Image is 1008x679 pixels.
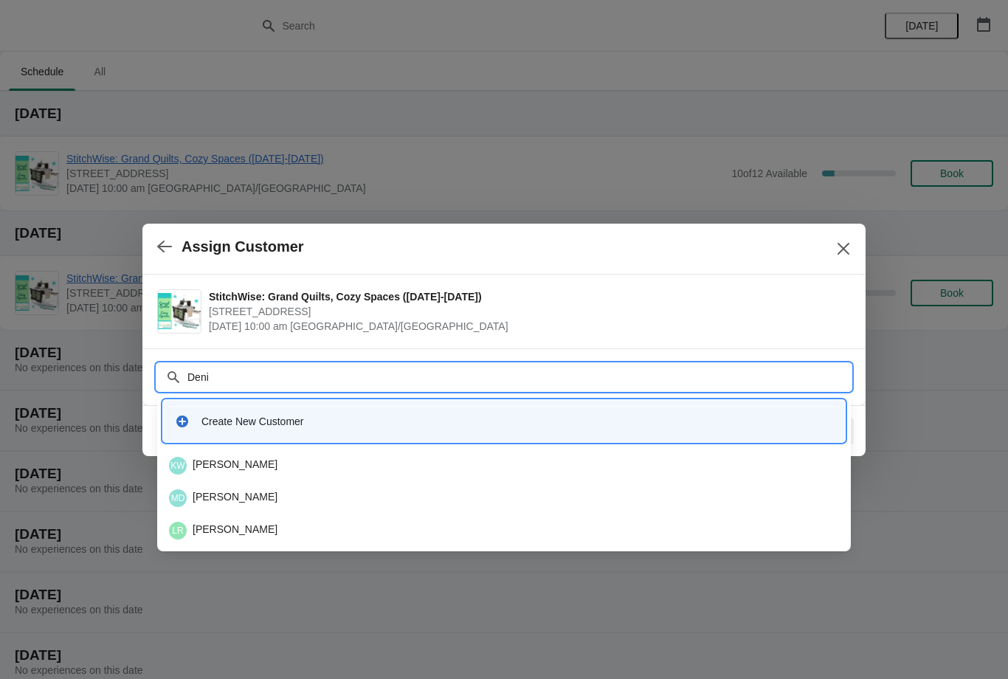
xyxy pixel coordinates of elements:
[187,364,851,390] input: Search customer name or email
[169,457,839,475] div: [PERSON_NAME]
[209,289,843,304] span: StitchWise: Grand Quilts, Cozy Spaces ([DATE]-[DATE])
[830,235,857,262] button: Close
[169,489,839,507] div: [PERSON_NAME]
[172,525,184,536] text: LR
[157,451,851,480] li: Kristi Wooden
[169,522,839,540] div: [PERSON_NAME]
[209,304,843,319] span: [STREET_ADDRESS]
[157,513,851,545] li: Linda Ridenour
[169,522,187,540] span: Linda Ridenour
[158,293,201,329] img: StitchWise: Grand Quilts, Cozy Spaces (November 17-18, 2025) | 1300 Salem Rd SW, Suite 350, Roche...
[171,493,185,503] text: MD
[182,238,304,255] h2: Assign Customer
[157,480,851,513] li: Mary Denhartigh
[209,319,843,334] span: [DATE] 10:00 am [GEOGRAPHIC_DATA]/[GEOGRAPHIC_DATA]
[169,457,187,475] span: Kristi Wooden
[169,489,187,507] span: Mary Denhartigh
[170,461,185,471] text: KW
[201,414,833,429] div: Create New Customer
